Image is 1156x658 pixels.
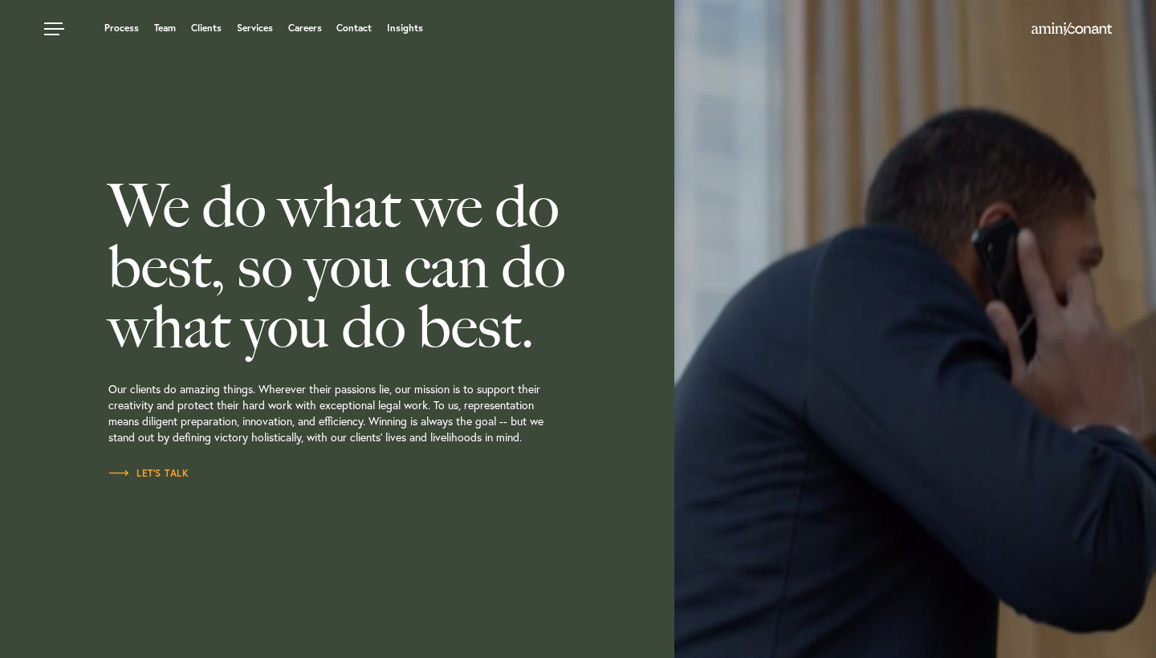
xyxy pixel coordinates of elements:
a: Contact [336,23,372,33]
p: Our clients do amazing things. Wherever their passions lie, our mission is to support their creat... [108,357,662,465]
a: Let’s Talk [108,465,189,481]
a: Services [237,23,273,33]
h2: We do what we do best, so you can do what you do best. [108,177,662,357]
a: Process [104,23,139,33]
span: Let’s Talk [108,469,189,478]
a: Careers [288,23,322,33]
a: Clients [191,23,222,33]
img: Amini & Conant [1032,22,1112,35]
a: Insights [387,23,423,33]
a: Team [154,23,176,33]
